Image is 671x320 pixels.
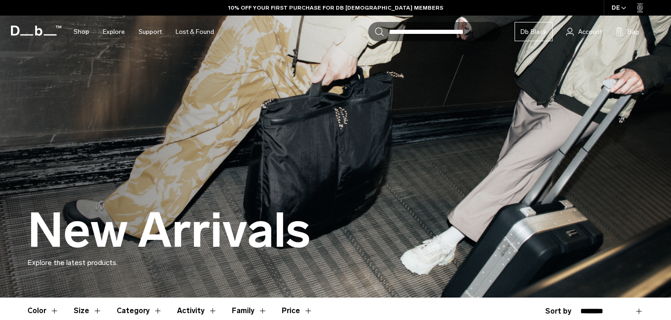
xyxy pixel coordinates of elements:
a: Db Black [515,22,553,41]
nav: Main Navigation [67,16,221,48]
a: Lost & Found [176,16,214,48]
a: Support [139,16,162,48]
button: Bag [616,26,639,37]
a: Shop [74,16,89,48]
p: Explore the latest products. [27,257,644,268]
a: Explore [103,16,125,48]
span: Bag [628,27,639,37]
a: Account [566,26,602,37]
a: 10% OFF YOUR FIRST PURCHASE FOR DB [DEMOGRAPHIC_DATA] MEMBERS [228,4,443,12]
span: Account [578,27,602,37]
h1: New Arrivals [27,204,311,257]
